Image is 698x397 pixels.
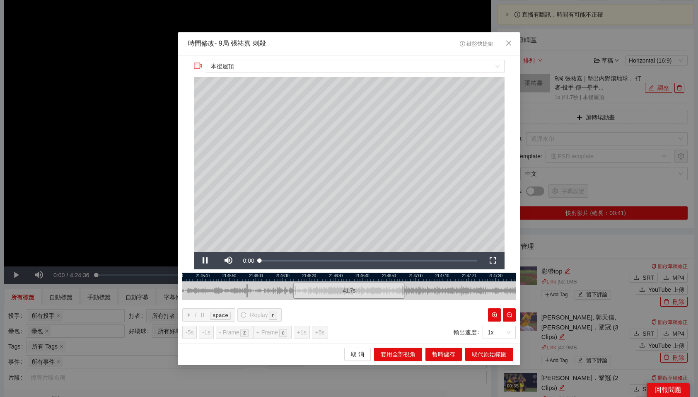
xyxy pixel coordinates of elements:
[182,325,197,339] button: -5s
[293,282,404,298] div: 41.7 s
[351,349,364,358] span: 取 消
[460,41,493,47] span: 鍵盤快捷鍵
[505,40,512,46] span: close
[211,60,499,73] span: 本後屋頂
[381,349,415,358] span: 套用全部視角
[217,252,240,269] button: Mute
[194,252,217,269] button: Pause
[260,259,477,261] div: Progress Bar
[312,325,328,339] button: +5s
[481,252,505,269] button: Fullscreen
[507,312,512,318] span: zoom-out
[294,325,310,339] button: +1s
[492,312,498,318] span: zoom-in
[425,347,462,361] button: 暫時儲存
[488,326,511,338] span: 1x
[188,39,266,48] div: 時間修改 - 9局 張祐嘉 刺殺
[199,325,213,339] button: -1s
[432,349,455,358] span: 暫時儲存
[465,347,513,361] button: 取代原始範圍
[374,347,422,361] button: 套用全部視角
[460,41,465,46] span: info-circle
[488,308,501,321] button: zoom-in
[182,308,235,321] button: caret-right/pausespace
[647,383,690,397] div: 回報問題
[344,347,371,361] button: 取 消
[498,32,520,55] button: Close
[454,325,483,339] label: 輸出速度
[216,325,253,339] button: - Framez
[237,308,282,321] button: reloadReplayr
[253,325,292,339] button: + Framec
[243,257,254,264] span: 0:00
[472,349,507,358] span: 取代原始範圍
[503,308,516,321] button: zoom-out
[194,61,202,70] span: video-camera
